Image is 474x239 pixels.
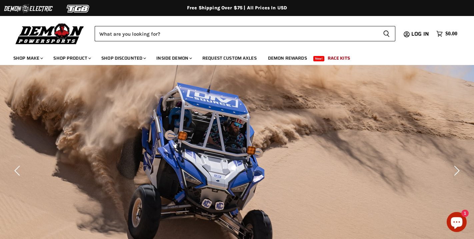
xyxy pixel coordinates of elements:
[96,51,150,65] a: Shop Discounted
[53,2,103,15] img: TGB Logo 2
[8,49,456,65] ul: Main menu
[378,26,395,41] button: Search
[411,30,429,38] span: Log in
[445,212,469,234] inbox-online-store-chat: Shopify online store chat
[8,51,47,65] a: Shop Make
[95,26,378,41] input: Search
[197,51,262,65] a: Request Custom Axles
[13,22,86,45] img: Demon Powersports
[48,51,95,65] a: Shop Product
[151,51,196,65] a: Inside Demon
[263,51,312,65] a: Demon Rewards
[313,56,325,61] span: New!
[323,51,355,65] a: Race Kits
[95,26,395,41] form: Product
[433,29,461,39] a: $0.00
[408,31,433,37] a: Log in
[12,164,25,177] button: Previous
[449,164,462,177] button: Next
[3,2,53,15] img: Demon Electric Logo 2
[445,31,457,37] span: $0.00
